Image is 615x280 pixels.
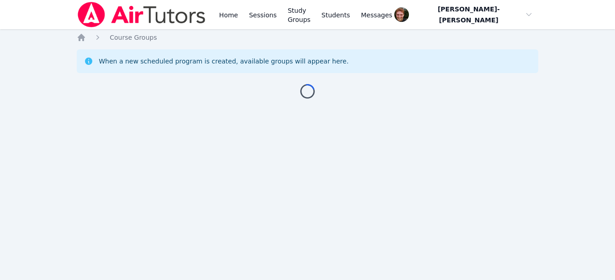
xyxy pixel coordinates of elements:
div: When a new scheduled program is created, available groups will appear here. [99,57,349,66]
span: Course Groups [110,34,157,41]
a: Course Groups [110,33,157,42]
span: Messages [361,11,392,20]
img: Air Tutors [77,2,206,27]
nav: Breadcrumb [77,33,538,42]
